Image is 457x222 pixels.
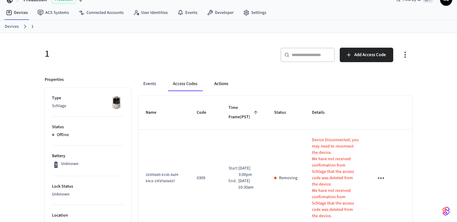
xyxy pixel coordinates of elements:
p: Unknown [52,191,124,198]
p: Type [52,95,124,101]
h5: 1 [45,48,225,60]
a: Devices [1,7,33,18]
a: Events [173,7,202,18]
a: Developer [202,7,238,18]
a: Settings [238,7,271,18]
span: Status [274,108,294,117]
span: Add Access Code [354,51,386,59]
a: Devices [5,24,19,30]
p: Status [52,124,124,130]
a: 1 [31,24,34,30]
button: Actions [209,77,233,91]
img: Schlage Sense Smart Deadbolt with Camelot Trim, Front [109,95,124,110]
img: SeamLogoGradient.69752ec5.svg [442,206,450,216]
p: Properties [45,77,64,83]
p: Device Disconnected, you may need to reconnect the device. [312,137,359,156]
a: ACS Systems [33,7,74,18]
button: Access Codes [168,77,202,91]
span: Details [312,108,332,117]
p: Unknown [61,161,79,167]
p: Schlage [52,103,124,109]
a: Connected Accounts [74,7,128,18]
p: Removing [279,175,297,181]
p: We have not received confirmation from Schlage that the access code was deleted from the device. [312,188,359,219]
p: Lock Status [52,183,124,190]
span: Code [197,108,214,117]
p: We have not received confirmation from Schlage that the access code was deleted from the device. [312,156,359,188]
span: Time Frame(PST) [228,103,260,122]
div: Start: [228,165,239,178]
div: ant example [138,77,412,91]
span: Name [146,108,164,117]
a: User Identities [128,7,173,18]
p: 0309 [197,175,214,181]
p: Offline [57,132,69,138]
button: Events [138,77,161,91]
span: 2d300e89-b136-4ad4-b4c6-19f3f3e0e657 [146,172,179,184]
button: Add Access Code [340,48,393,62]
div: End: [228,178,238,191]
p: Battery [52,153,124,159]
p: [DATE] 3:00pm [238,165,260,178]
p: Location [52,212,124,219]
p: [DATE] 10:30am [238,178,260,191]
